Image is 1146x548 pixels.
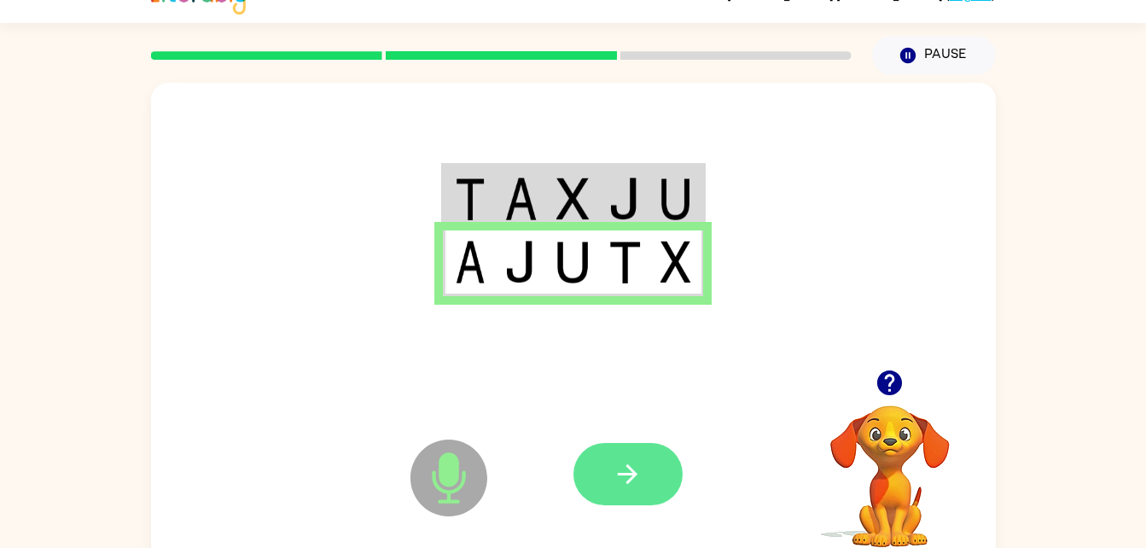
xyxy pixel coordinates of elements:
[556,178,589,220] img: x
[608,178,641,220] img: j
[872,36,996,75] button: Pause
[504,178,537,220] img: a
[504,241,537,283] img: j
[660,241,691,283] img: x
[660,178,691,220] img: u
[455,178,486,220] img: t
[455,241,486,283] img: a
[556,241,589,283] img: u
[608,241,641,283] img: t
